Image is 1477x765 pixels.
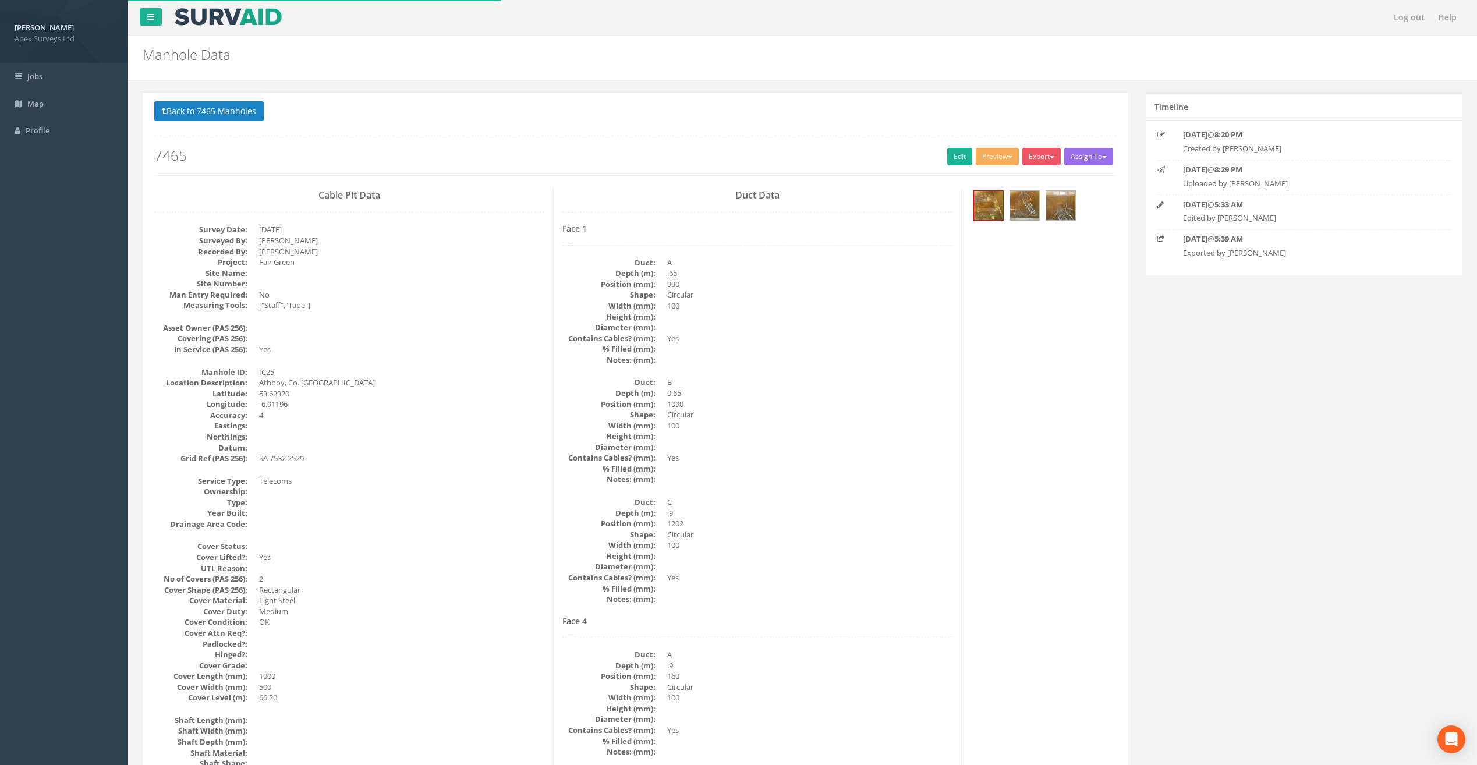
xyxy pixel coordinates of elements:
[15,22,74,33] strong: [PERSON_NAME]
[562,289,656,300] dt: Shape:
[154,606,247,617] dt: Cover Duty:
[667,409,952,420] dd: Circular
[562,583,656,594] dt: % Filled (mm):
[154,148,1117,163] h2: 7465
[667,660,952,671] dd: .9
[259,388,544,399] dd: 53.62320
[154,476,247,487] dt: Service Type:
[1183,164,1207,175] strong: [DATE]
[562,311,656,323] dt: Height (mm):
[562,572,656,583] dt: Contains Cables? (mm):
[667,300,952,311] dd: 100
[976,148,1019,165] button: Preview
[562,190,952,201] h3: Duct Data
[667,682,952,693] dd: Circular
[562,409,656,420] dt: Shape:
[667,388,952,399] dd: 0.65
[1183,233,1207,244] strong: [DATE]
[259,552,544,563] dd: Yes
[154,224,247,235] dt: Survey Date:
[1183,247,1425,258] p: Exported by [PERSON_NAME]
[154,671,247,682] dt: Cover Length (mm):
[562,725,656,736] dt: Contains Cables? (mm):
[259,399,544,410] dd: -6.91196
[154,736,247,748] dt: Shaft Depth (mm):
[1214,233,1243,244] strong: 5:39 AM
[667,399,952,410] dd: 1090
[154,101,264,121] button: Back to 7465 Manholes
[1183,178,1425,189] p: Uploaded by [PERSON_NAME]
[562,617,952,625] h4: Face 4
[667,508,952,519] dd: .9
[562,322,656,333] dt: Diameter (mm):
[1183,199,1425,210] p: @
[562,420,656,431] dt: Width (mm):
[154,278,247,289] dt: Site Number:
[259,289,544,300] dd: No
[154,399,247,410] dt: Longitude:
[667,279,952,290] dd: 990
[154,552,247,563] dt: Cover Lifted?:
[667,518,952,529] dd: 1202
[667,671,952,682] dd: 160
[259,410,544,421] dd: 4
[154,323,247,334] dt: Asset Owner (PAS 256):
[27,98,44,109] span: Map
[562,442,656,453] dt: Diameter (mm):
[154,541,247,552] dt: Cover Status:
[667,268,952,279] dd: .65
[667,420,952,431] dd: 100
[259,617,544,628] dd: OK
[562,343,656,355] dt: % Filled (mm):
[154,682,247,693] dt: Cover Width (mm):
[1183,199,1207,210] strong: [DATE]
[562,660,656,671] dt: Depth (m):
[154,563,247,574] dt: UTL Reason:
[154,508,247,519] dt: Year Built:
[562,551,656,562] dt: Height (mm):
[154,573,247,585] dt: No of Covers (PAS 256):
[27,71,42,82] span: Jobs
[259,476,544,487] dd: Telecoms
[562,268,656,279] dt: Depth (m):
[154,725,247,736] dt: Shaft Width (mm):
[562,333,656,344] dt: Contains Cables? (mm):
[259,235,544,246] dd: [PERSON_NAME]
[154,410,247,421] dt: Accuracy:
[562,431,656,442] dt: Height (mm):
[667,572,952,583] dd: Yes
[26,125,49,136] span: Profile
[154,367,247,378] dt: Manhole ID:
[154,692,247,703] dt: Cover Level (m):
[154,519,247,530] dt: Drainage Area Code:
[259,224,544,235] dd: [DATE]
[1437,725,1465,753] div: Open Intercom Messenger
[154,246,247,257] dt: Recorded By:
[562,649,656,660] dt: Duct:
[154,649,247,660] dt: Hinged?:
[154,660,247,671] dt: Cover Grade:
[154,235,247,246] dt: Surveyed By:
[562,355,656,366] dt: Notes: (mm):
[667,649,952,660] dd: A
[667,497,952,508] dd: C
[1154,102,1188,111] h5: Timeline
[562,518,656,529] dt: Position (mm):
[154,388,247,399] dt: Latitude:
[154,333,247,344] dt: Covering (PAS 256):
[154,431,247,442] dt: Northings:
[154,715,247,726] dt: Shaft Length (mm):
[562,540,656,551] dt: Width (mm):
[1183,143,1425,154] p: Created by [PERSON_NAME]
[562,671,656,682] dt: Position (mm):
[667,377,952,388] dd: B
[667,692,952,703] dd: 100
[1046,191,1075,220] img: c3079f68-90e0-075b-a64c-764384fc7f3d_3af96286-31cf-c122-f33d-e107dcff810f_thumb.jpg
[154,420,247,431] dt: Eastings:
[15,33,114,44] span: Apex Surveys Ltd
[259,257,544,268] dd: Fair Green
[154,300,247,311] dt: Measuring Tools:
[667,529,952,540] dd: Circular
[259,671,544,682] dd: 1000
[1064,148,1113,165] button: Assign To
